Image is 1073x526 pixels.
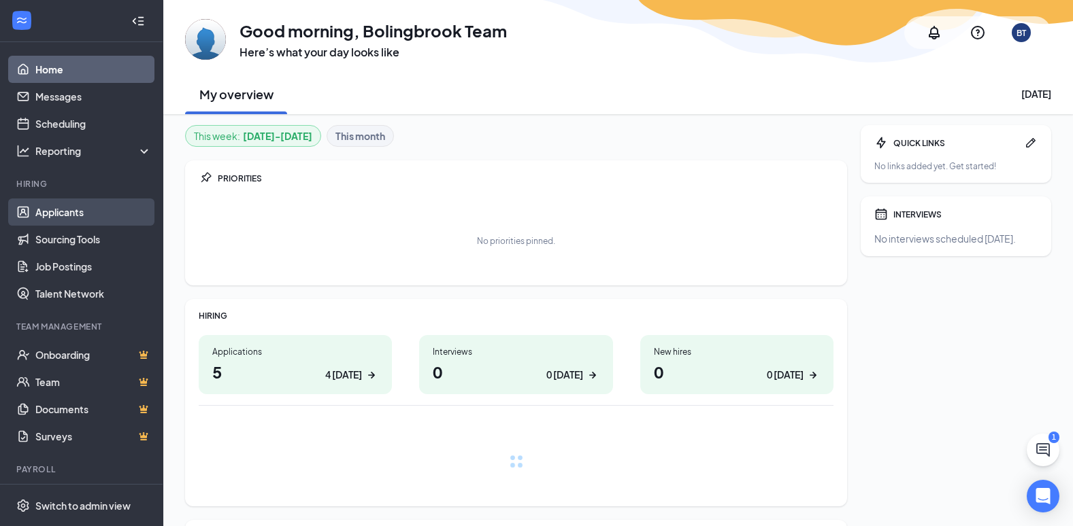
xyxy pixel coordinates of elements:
[1027,480,1059,512] div: Open Intercom Messenger
[35,56,152,83] a: Home
[199,310,833,321] div: HIRING
[16,144,30,158] svg: Analysis
[1049,432,1059,443] div: 1
[16,499,30,512] svg: Settings
[240,45,507,60] h3: Here’s what your day looks like
[35,280,152,307] a: Talent Network
[1027,434,1059,466] button: ChatActive
[874,160,1038,172] div: No links added yet. Get started!
[35,396,152,423] a: DocumentsCrown
[335,128,385,143] b: This month
[893,209,1038,220] div: INTERVIEWS
[35,341,152,368] a: OnboardingCrown
[654,346,820,357] div: New hires
[218,173,833,184] div: PRIORITIES
[199,86,274,103] h2: My overview
[16,178,149,190] div: Hiring
[926,24,942,41] svg: Notifications
[1035,442,1051,458] svg: ChatActive
[35,253,152,280] a: Job Postings
[970,24,986,41] svg: QuestionInfo
[16,463,149,475] div: Payroll
[546,368,583,382] div: 0 [DATE]
[35,226,152,253] a: Sourcing Tools
[325,368,362,382] div: 4 [DATE]
[35,499,131,512] div: Switch to admin view
[15,14,29,27] svg: WorkstreamLogo
[212,360,378,383] h1: 5
[199,171,212,185] svg: Pin
[1021,87,1051,101] div: [DATE]
[654,360,820,383] h1: 0
[35,110,152,137] a: Scheduling
[199,335,392,394] a: Applications54 [DATE]ArrowRight
[35,423,152,450] a: SurveysCrown
[35,368,152,396] a: TeamCrown
[874,232,1038,245] div: No interviews scheduled [DATE].
[767,368,804,382] div: 0 [DATE]
[806,368,820,382] svg: ArrowRight
[893,137,1019,149] div: QUICK LINKS
[433,360,599,383] h1: 0
[194,128,312,143] div: This week :
[1024,136,1038,150] svg: Pen
[365,368,378,382] svg: ArrowRight
[1017,27,1026,39] div: BT
[35,144,152,158] div: Reporting
[874,136,888,150] svg: Bolt
[419,335,612,394] a: Interviews00 [DATE]ArrowRight
[240,19,507,42] h1: Good morning, Bolingbrook Team
[640,335,833,394] a: New hires00 [DATE]ArrowRight
[433,346,599,357] div: Interviews
[35,83,152,110] a: Messages
[212,346,378,357] div: Applications
[874,207,888,221] svg: Calendar
[185,19,226,60] img: Bolingbrook Team
[35,198,152,226] a: Applicants
[586,368,599,382] svg: ArrowRight
[243,128,312,143] b: [DATE] - [DATE]
[477,235,555,247] div: No priorities pinned.
[16,321,149,332] div: Team Management
[131,14,145,28] svg: Collapse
